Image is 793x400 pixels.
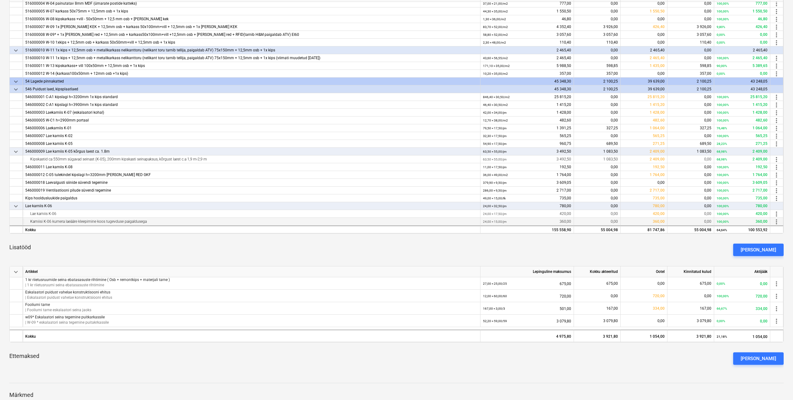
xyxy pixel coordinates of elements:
div: 1 550,50 [483,7,571,15]
div: 546000005 W-C1 h=2900mm portaal [25,117,478,124]
div: 25 815,20 [717,93,767,101]
span: keyboard_arrow_down [12,202,20,210]
div: Kipskastid ca 550mm sügavad seinast (K-05), 200mm kipskasti seinapaksus, kõrgust laest c.a 1,9 m-... [25,155,478,163]
span: 1 550,50 [650,9,665,13]
div: Lae karniis K-06 [25,202,478,210]
div: 100 553,92 [717,226,767,234]
div: 357,00 [483,70,571,78]
small: 167,00 × 3,00 / 3 [483,307,505,310]
span: 689,50 [700,141,711,146]
span: 0,00 [704,9,711,13]
span: 0,00 [704,204,711,208]
div: 2 100,25 [574,85,621,93]
div: 55 004,98 [667,226,714,233]
span: 357,00 [700,71,711,76]
div: 3 921,80 [667,330,714,342]
div: 155 558,90 [480,226,574,233]
small: 36,00 × 49,00 / m2 [483,173,508,177]
button: [PERSON_NAME] [733,352,784,365]
span: 167,00 [700,306,711,311]
span: 3 926,00 [697,25,711,29]
span: 2 409,00 [650,149,665,154]
span: 0,00 [657,17,665,21]
div: 5 389,65 [717,62,767,70]
span: 0,00 [611,118,618,122]
div: 39 639,00 [621,85,667,93]
span: 565,25 [653,134,665,138]
small: 100,00% [717,134,729,138]
div: 1 764,00 [483,171,571,179]
span: 0,00 [657,281,665,286]
span: more_vert [773,31,780,39]
span: 0,00 [657,180,665,185]
span: 0,00 [704,110,711,115]
div: 780,00 [483,202,571,210]
small: 2,30 × 48,00 / m2 [483,41,506,44]
span: 720,00 [653,294,665,298]
div: 780,00 [717,202,767,210]
small: 68,98% [717,158,727,161]
small: 100,00% [717,189,729,192]
span: 0,00 [704,17,711,21]
div: 45 348,30 [480,78,574,85]
p: | Eskalaatori puidust vahelae konstruktsiooni ehitus [25,295,478,300]
div: 360,00 [483,218,571,226]
div: 39 639,00 [621,78,667,85]
div: 546000019 Ventilastiooni pilude süvendi tegemine [25,187,478,194]
div: 3 057,60 [483,31,571,39]
div: 2 100,25 [667,85,714,93]
small: 83,70 × 52,00 / m2 [483,25,508,29]
span: 0,00 [704,196,711,200]
div: 720,00 [483,290,571,302]
small: 100,00% [717,165,729,169]
div: 1 054,00 [621,330,667,342]
span: 25 815,20 [647,95,665,99]
span: 0,00 [704,165,711,169]
p: 1 kr riietusruumide seina ebatasasuste rihtimine ( Osb + remontkips + materjali tarne ) [25,277,478,283]
div: 1 415,20 [717,101,767,109]
div: Artikkel [23,266,480,277]
small: 63,50 × 55,00 / jm [483,150,507,153]
small: 100,00% [717,212,729,216]
small: 44,30 × 35,00 / m2 [483,10,508,13]
span: 192,50 [653,165,665,169]
div: Kokku [23,226,480,233]
p: Lisatööd [9,244,31,251]
span: keyboard_arrow_down [12,78,20,85]
span: 2 465,40 [650,56,665,60]
span: 0,00 [611,173,618,177]
span: keyboard_arrow_down [12,148,20,155]
div: 546000001 C-A1 kipslagi h=3200mm 1x kips standard [25,93,478,101]
small: 100,00% [717,111,729,114]
div: 0,00 [717,70,767,78]
span: 598,85 [606,64,618,68]
div: 546000003 Laekarniis K-07 (eskalaatori kohal) [25,109,478,117]
span: 0,00 [704,173,711,177]
small: 0,00% [717,33,725,36]
div: 482,60 [717,117,767,124]
small: 379,90 × 9,50 / jm [483,181,507,184]
span: more_vert [773,171,780,179]
p: Fooliumi tarne [25,302,478,307]
div: 675,00 [483,277,571,290]
span: 327,25 [606,126,618,130]
div: 546000006 Laekarniis K-01 [25,124,478,132]
div: 546000002 C-A1 kipslagi h=3900mm 1x kips standard [25,101,478,109]
small: 100,00% [717,119,729,122]
span: more_vert [773,156,780,163]
span: 0,00 [657,71,665,76]
div: 25 815,20 [483,93,571,101]
span: 0,00 [704,134,711,138]
div: 426,40 [717,23,767,31]
span: 334,00 [653,306,665,311]
small: 100,00% [717,294,729,298]
div: 45 348,30 [480,85,574,93]
small: 37,00 × 21,00 / m2 [483,2,508,5]
small: 9,80% [717,25,725,29]
div: 546000012 C-05 tulekindel kipslagi h=3200mm [PERSON_NAME] RED GKF [25,171,478,179]
small: 24,00 × 15,00 / jm [483,220,507,223]
div: 3 492,50 [483,148,571,155]
span: 0,00 [704,157,711,161]
div: 3 609,05 [483,179,571,187]
span: more_vert [773,293,780,300]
